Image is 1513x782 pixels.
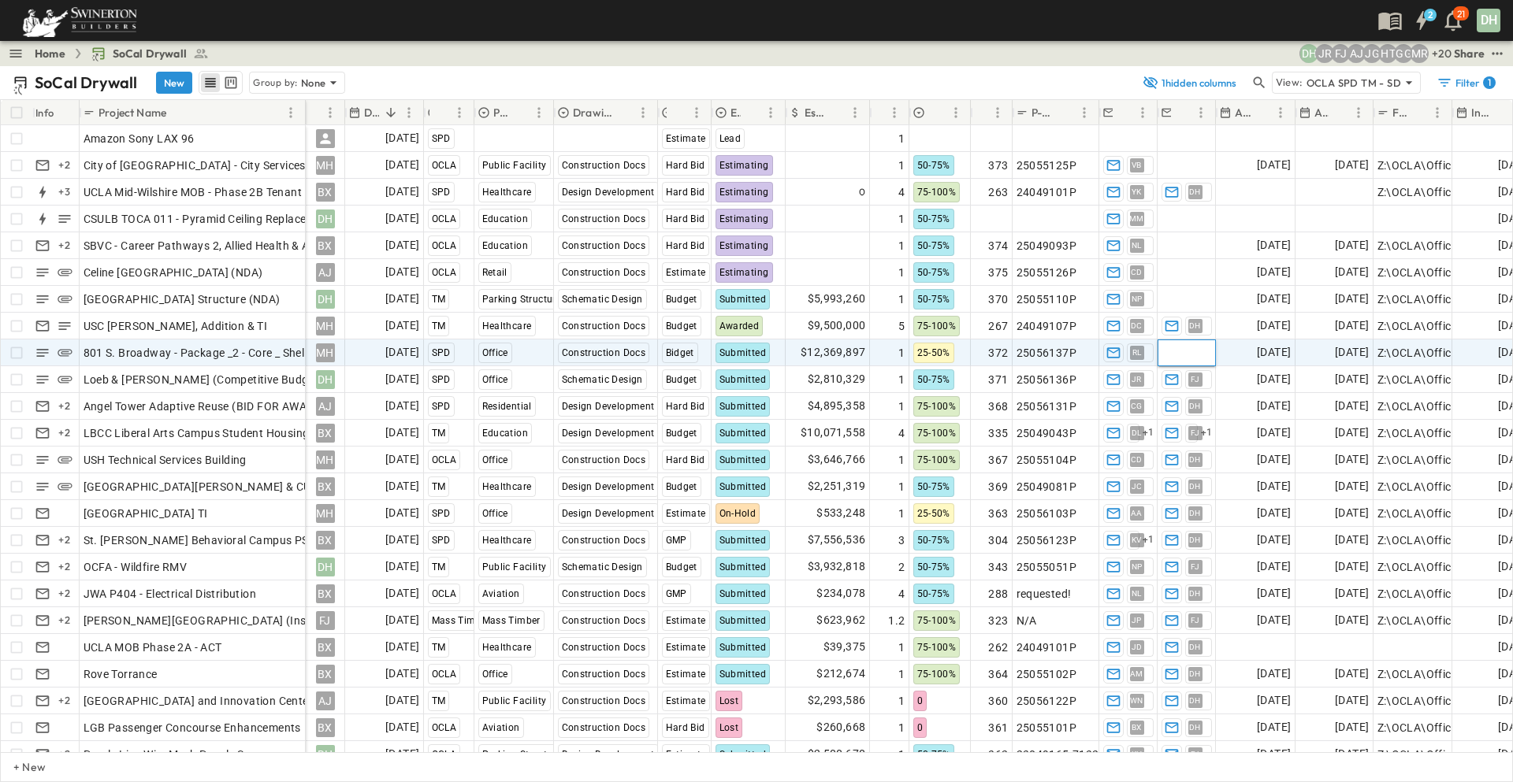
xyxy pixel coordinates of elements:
span: 75-100% [917,401,957,412]
div: BX [316,477,335,496]
div: BX [316,236,335,255]
div: Francisco J. Sanchez (frsanchez@swinerton.com) [1331,44,1350,63]
span: Estimate [666,267,706,278]
span: $12,369,897 [801,343,865,361]
span: Budget [666,294,697,305]
span: SPD [432,133,451,144]
div: Joshua Russell (joshua.russell@swinerton.com) [1315,44,1334,63]
span: NL [1132,245,1142,246]
button: Menu [846,103,864,122]
span: $9,500,000 [808,317,866,335]
button: kanban view [221,73,240,92]
span: Schematic Design [562,294,643,305]
nav: breadcrumbs [35,46,218,61]
span: Submitted [719,454,767,465]
p: Estimate Amount [805,105,825,120]
h6: 2 [1428,9,1433,21]
span: Parking Structure [482,294,562,305]
span: [DATE] [1335,290,1369,308]
span: [DATE] [385,477,419,495]
span: 25055126P [1017,265,1077,280]
div: DH [316,370,335,389]
span: Estimating [719,187,769,198]
button: Sort [433,104,450,121]
span: Education [482,240,529,251]
button: Sort [1058,104,1075,121]
span: $2,251,319 [808,477,866,495]
button: Sort [1254,104,1271,121]
span: [DATE] [1335,156,1369,174]
button: Sort [1174,104,1191,121]
p: Anticipated Start [1235,105,1251,120]
span: 50-75% [917,374,950,385]
span: $2,810,329 [808,370,866,388]
h6: 1 [1488,76,1491,89]
span: [DATE] [1257,370,1291,388]
button: DH [1475,7,1502,34]
span: 24049107P [1017,318,1077,334]
button: row view [201,73,220,92]
span: Hard Bid [666,187,705,198]
span: SBVC - Career Pathways 2, Allied Health & Aeronautics Bldg's [84,238,398,254]
span: Healthcare [482,187,532,198]
span: CD [1131,459,1143,460]
p: File Path [1392,105,1407,120]
span: [DATE] [1257,317,1291,335]
span: Awarded [719,321,760,332]
button: 2 [1406,6,1437,35]
span: 1 [898,479,905,495]
span: Residential [482,401,532,412]
span: 5 [898,318,905,334]
div: + 2 [55,397,74,416]
button: Sort [1332,104,1349,121]
div: MH [316,317,335,335]
span: Estimating [719,267,769,278]
span: [DATE] [385,343,419,361]
span: [DATE] [1335,370,1369,388]
button: Sort [828,104,846,121]
span: [DATE] [1335,263,1369,281]
button: Menu [988,103,1007,122]
span: TM [432,481,446,492]
span: 25056131P [1017,398,1077,414]
span: Estimating [719,160,769,171]
span: [DATE] [1257,290,1291,308]
span: Lead [719,133,742,144]
span: $4,895,358 [808,397,866,415]
p: Estimate Status [730,105,741,120]
span: Schematic Design [562,374,643,385]
span: 25056136P [1017,372,1077,387]
span: 25049093P [1017,238,1077,254]
span: 375 [988,265,1008,280]
span: DH [1189,325,1201,326]
span: DH [1189,191,1201,192]
span: [DATE] [1257,397,1291,415]
span: [DATE] [385,209,419,228]
span: Construction Docs [562,213,646,224]
span: [DATE] [385,370,419,388]
span: [DATE] [385,156,419,174]
button: Filter1 [1430,72,1500,94]
span: CSULB TOCA 011 - Pyramid Ceiling Replacement [84,211,333,227]
button: Menu [321,103,340,122]
span: $3,646,766 [808,450,866,469]
span: 25055110P [1017,291,1077,307]
span: Construction Docs [562,160,646,171]
button: Menu [885,103,904,122]
span: [GEOGRAPHIC_DATA][PERSON_NAME] & CUP (NDA) [84,479,353,495]
span: Education [482,428,529,439]
span: [DATE] [385,450,419,469]
div: Owner [306,100,345,125]
span: 1 [898,345,905,361]
span: TM [432,428,446,439]
div: + 2 [55,424,74,443]
button: Sort [929,104,946,121]
button: Menu [687,103,706,122]
span: 50-75% [917,267,950,278]
span: 369 [988,479,1008,495]
button: Sort [1496,104,1513,121]
div: Anthony Jimenez (anthony.jimenez@swinerton.com) [1347,44,1366,63]
span: 25055104P [1017,452,1077,468]
span: 335 [988,425,1008,441]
